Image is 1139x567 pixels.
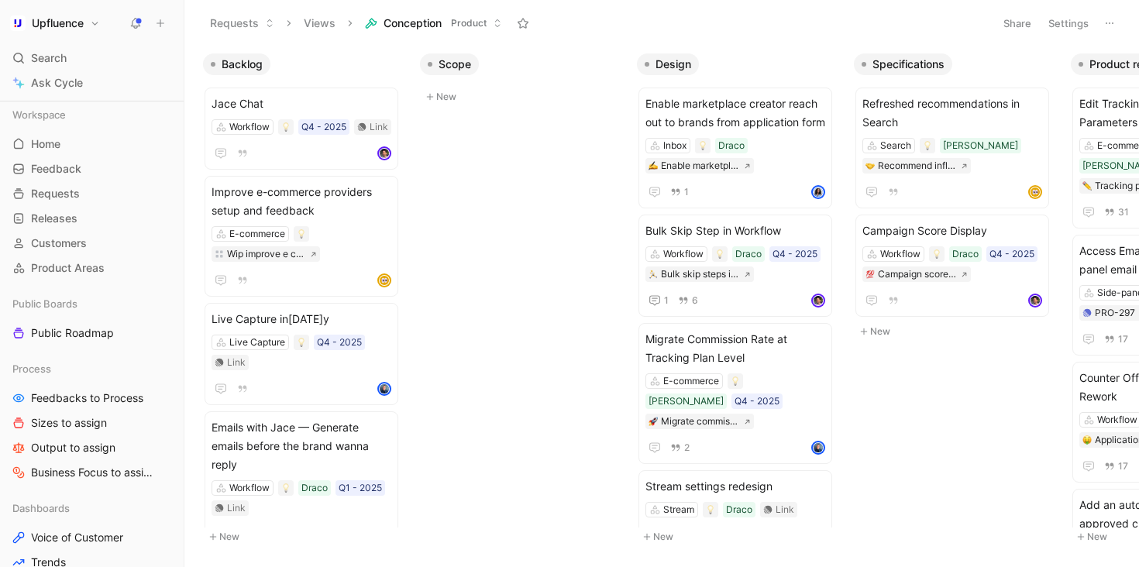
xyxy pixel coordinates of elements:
img: avatar [813,187,824,198]
button: Backlog [203,53,270,75]
div: Workspace [6,103,177,126]
img: 💡 [297,338,306,347]
a: Enable marketplace creator reach out to brands from application formInboxDraco✍️Enable marketplac... [638,88,832,208]
div: Link [227,500,246,516]
img: avatar [813,295,824,306]
a: Feedbacks to Process [6,387,177,410]
div: Migrate commission rate at tracking plan and orders level [661,414,739,429]
a: Bulk Skip Step in WorkflowWorkflowDracoQ4 - 2025🏃Bulk skip steps in campaign16avatar [638,215,832,317]
a: Requests [6,182,177,205]
img: 💡 [923,141,932,150]
a: Releases [6,207,177,230]
a: Sizes to assign [6,411,177,435]
div: Q4 - 2025 [989,246,1034,262]
a: Business Focus to assign [6,461,177,484]
div: DesignNew [631,46,848,554]
div: Public BoardsPublic Roadmap [6,292,177,345]
div: BacklogNew [197,46,414,554]
div: 💡 [294,226,309,242]
a: Ask Cycle [6,71,177,94]
span: Specifications [872,57,945,72]
div: Public Boards [6,292,177,315]
button: Share [996,12,1038,34]
a: Emails with Jace — Generate emails before the brand wanna replyWorkflowDracoQ1 - 2025Linkavatar [205,411,398,551]
div: 💡 [929,246,945,262]
div: PRO-297 [1095,305,1135,321]
span: Emails with Jace — Generate emails before the brand wanna reply [212,418,391,474]
div: Q1 - 2025 [339,480,382,496]
span: Public Boards [12,296,77,311]
button: Views [297,12,342,35]
span: Dashboards [12,500,70,516]
span: Conception [384,15,442,31]
span: 17 [1118,335,1128,344]
div: Recommend influencers based on list similarity [878,158,956,174]
a: Customers [6,232,177,255]
span: Home [31,136,60,152]
span: Customers [31,235,87,251]
a: Campaign Score DisplayWorkflowDracoQ4 - 2025💯Campaign score displayavatar [855,215,1049,317]
img: 💡 [281,122,291,132]
span: 1 [684,187,689,197]
button: Scope [420,53,479,75]
div: Workflow [663,246,704,262]
span: Public Roadmap [31,325,114,341]
button: ConceptionProduct [358,12,509,35]
img: 🚀 [649,417,658,426]
div: 💡 [920,138,935,153]
a: Refreshed recommendations in SearchSearch[PERSON_NAME]🤝Recommend influencers based on list simila... [855,88,1049,208]
span: Product [451,15,487,31]
a: Live Capture in[DATE]yLive CaptureQ4 - 2025Linkavatar [205,303,398,405]
span: Enable marketplace creator reach out to brands from application form [645,94,825,132]
div: Draco [726,502,752,517]
img: 💡 [715,249,724,259]
div: 💡 [695,138,711,153]
span: Voice of Customer [31,530,123,545]
button: 6 [675,292,701,309]
button: 17 [1101,458,1131,475]
div: Q4 - 2025 [773,246,817,262]
div: 💡 [278,119,294,135]
a: Stream settings redesignStreamDracoLinkavatar [638,470,832,552]
a: Output to assign [6,436,177,459]
span: Design [656,57,691,72]
img: 💡 [706,505,715,514]
span: Stream settings redesign [645,477,825,496]
div: Wip improve e commerce providers setup and feedback [227,246,305,262]
span: Migrate Commission Rate at Tracking Plan Level [645,330,825,367]
div: 💡 [703,502,718,517]
a: Product Areas [6,256,177,280]
div: 💡 [712,246,728,262]
span: Live Capture in[DATE]y [212,310,391,328]
span: Campaign Score Display [862,222,1042,240]
div: Inbox [663,138,686,153]
span: Workspace [12,107,66,122]
img: 💡 [281,483,291,493]
span: Releases [31,211,77,226]
div: E-commerce [663,373,719,389]
span: Output to assign [31,440,115,455]
img: 💡 [297,229,306,239]
div: Draco [952,246,979,262]
div: ScopeNew [414,46,631,114]
span: Requests [31,186,80,201]
a: Migrate Commission Rate at Tracking Plan LevelE-commerce[PERSON_NAME]Q4 - 2025🚀Migrate commission... [638,323,832,464]
img: 💡 [731,376,740,386]
button: Specifications [854,53,952,75]
div: Search [880,138,911,153]
div: Workflow [880,246,920,262]
button: UpfluenceUpfluence [6,12,104,34]
div: Workflow [1097,412,1137,428]
span: Feedbacks to Process [31,390,143,406]
button: 2 [667,439,693,456]
div: Workflow [229,480,270,496]
span: 17 [1118,462,1128,471]
a: Public Roadmap [6,321,177,345]
button: Requests [203,12,281,35]
button: 1 [667,184,692,201]
span: Backlog [222,57,263,72]
span: 1 [664,296,669,305]
img: avatar [379,148,390,159]
div: Process [6,357,177,380]
img: avatar [1030,295,1041,306]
